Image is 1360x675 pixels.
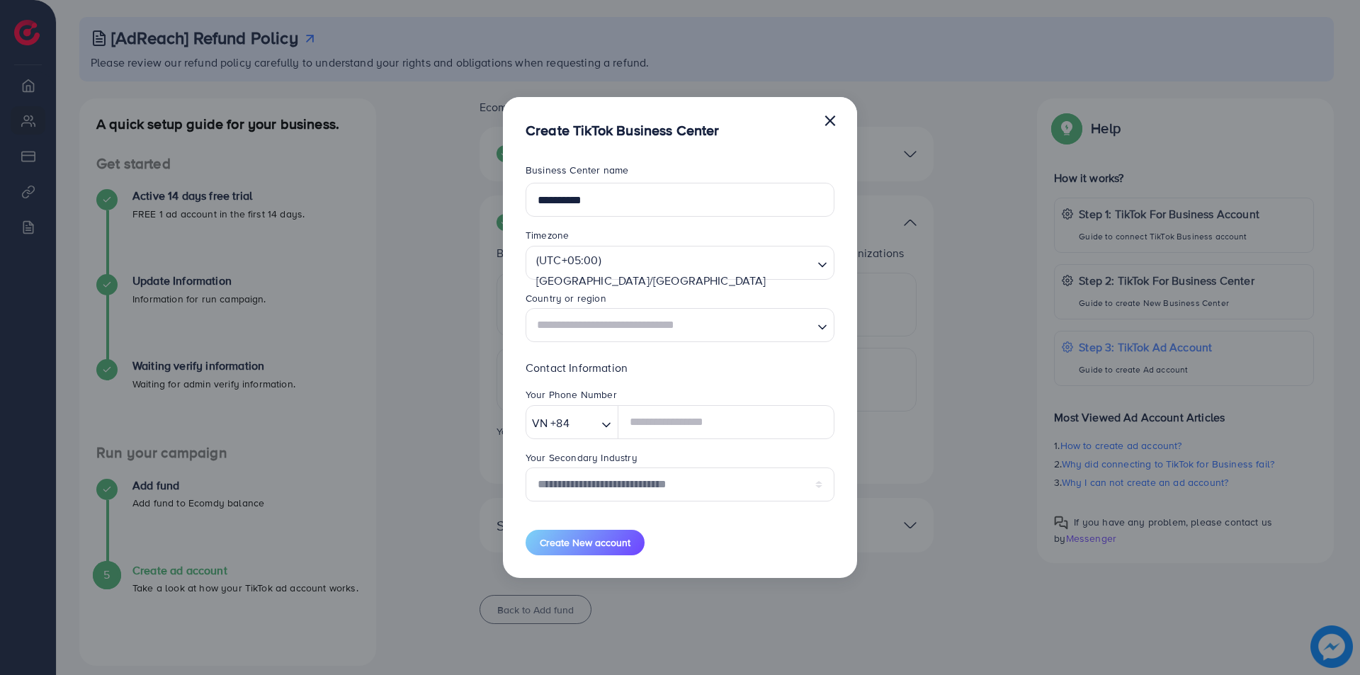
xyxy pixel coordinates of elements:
label: Your Phone Number [526,387,617,402]
input: Search for option [532,294,812,316]
span: (UTC+05:00) [GEOGRAPHIC_DATA]/[GEOGRAPHIC_DATA] [533,250,810,291]
label: Your Secondary Industry [526,450,637,465]
span: Create New account [540,535,630,550]
input: Search for option [532,312,812,339]
legend: Business Center name [526,163,834,183]
h5: Create TikTok Business Center [526,120,720,140]
span: VN [532,413,548,433]
label: Country or region [526,291,606,305]
button: Close [823,106,837,134]
input: Search for option [574,412,596,434]
button: Create New account [526,530,645,555]
div: Search for option [526,308,834,342]
label: Timezone [526,228,569,242]
span: +84 [550,413,569,433]
div: Search for option [526,246,834,280]
div: Search for option [526,405,618,439]
p: Contact Information [526,359,834,376]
